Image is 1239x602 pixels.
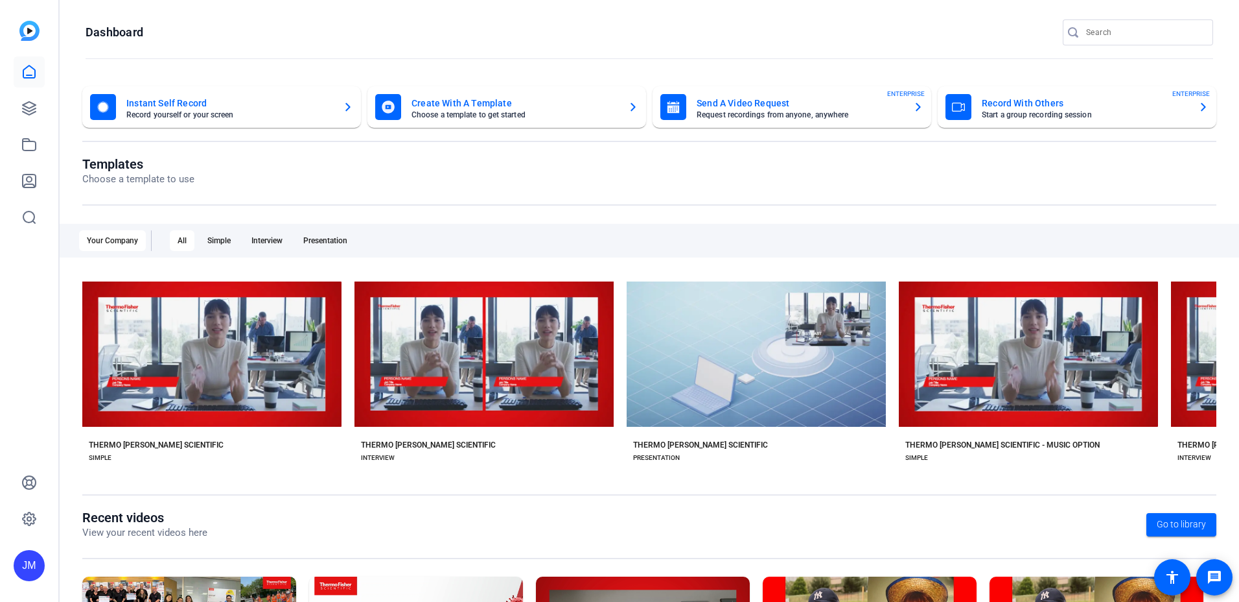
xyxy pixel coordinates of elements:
[418,364,569,372] span: Preview Thermo [PERSON_NAME] Scientific
[397,323,412,339] mat-icon: check_circle
[919,323,934,339] mat-icon: check_circle
[697,111,903,119] mat-card-subtitle: Request recordings from anyone, anywhere
[697,95,903,111] mat-card-title: Send A Video Request
[905,453,928,463] div: SIMPLE
[936,323,1138,339] span: Start with Thermo [PERSON_NAME] Scientific - Music Option
[687,327,844,335] span: Start with Thermo [PERSON_NAME] Scientific
[1177,453,1211,463] div: INTERVIEW
[367,86,646,128] button: Create With A TemplateChoose a template to get started
[295,230,355,251] div: Presentation
[79,230,146,251] div: Your Company
[1191,323,1206,339] mat-icon: check_circle
[82,86,361,128] button: Instant Self RecordRecord yourself or your screen
[690,364,841,372] span: Preview Thermo [PERSON_NAME] Scientific
[128,360,143,376] mat-icon: play_arrow
[124,323,140,339] mat-icon: check_circle
[86,25,143,40] h1: Dashboard
[82,525,207,540] p: View your recent videos here
[937,360,1138,376] span: Preview Thermo [PERSON_NAME] Scientific - Music Option
[244,230,290,251] div: Interview
[415,327,572,335] span: Start with Thermo [PERSON_NAME] Scientific
[1191,360,1207,376] mat-icon: play_arrow
[200,230,238,251] div: Simple
[126,111,332,119] mat-card-subtitle: Record yourself or your screen
[1164,570,1180,585] mat-icon: accessibility
[82,156,194,172] h1: Templates
[14,550,45,581] div: JM
[653,86,931,128] button: Send A Video RequestRequest recordings from anyone, anywhereENTERPRISE
[1146,513,1216,536] a: Go to library
[146,364,297,372] span: Preview Thermo [PERSON_NAME] Scientific
[361,453,395,463] div: INTERVIEW
[669,323,684,339] mat-icon: check_circle
[400,360,415,376] mat-icon: play_arrow
[411,111,618,119] mat-card-subtitle: Choose a template to get started
[905,440,1100,450] div: THERMO [PERSON_NAME] SCIENTIFIC - MUSIC OPTION
[919,360,934,376] mat-icon: play_arrow
[1157,518,1206,531] span: Go to library
[633,440,768,450] div: THERMO [PERSON_NAME] SCIENTIFIC
[411,95,618,111] mat-card-title: Create With A Template
[82,510,207,525] h1: Recent videos
[89,453,111,463] div: SIMPLE
[672,360,688,376] mat-icon: play_arrow
[887,89,925,99] span: ENTERPRISE
[938,86,1216,128] button: Record With OthersStart a group recording sessionENTERPRISE
[1207,570,1222,585] mat-icon: message
[361,440,496,450] div: THERMO [PERSON_NAME] SCIENTIFIC
[82,172,194,187] p: Choose a template to use
[19,21,40,41] img: blue-gradient.svg
[982,111,1188,119] mat-card-subtitle: Start a group recording session
[143,327,300,335] span: Start with Thermo [PERSON_NAME] Scientific
[89,440,224,450] div: THERMO [PERSON_NAME] SCIENTIFIC
[126,95,332,111] mat-card-title: Instant Self Record
[1172,89,1210,99] span: ENTERPRISE
[170,230,194,251] div: All
[633,453,680,463] div: PRESENTATION
[1086,25,1203,40] input: Search
[982,95,1188,111] mat-card-title: Record With Others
